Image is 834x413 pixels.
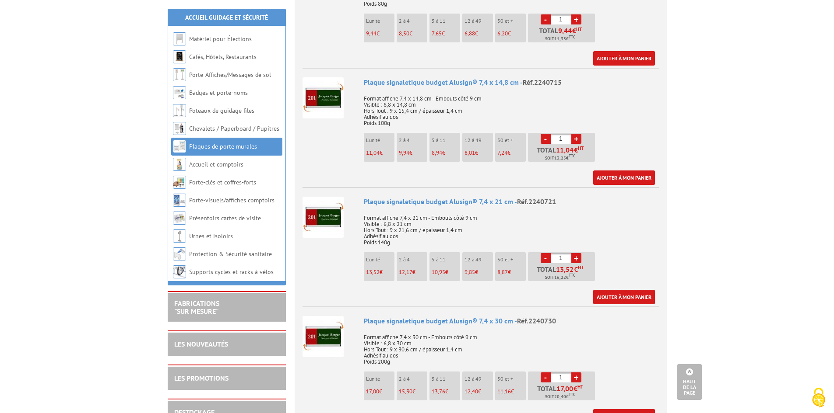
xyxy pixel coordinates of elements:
[173,104,186,117] img: Poteaux de guidage files
[173,194,186,207] img: Porte-visuels/affiches comptoirs
[677,364,702,400] a: Haut de la page
[571,134,581,144] a: +
[189,160,243,168] a: Accueil et comptoirs
[399,30,409,37] span: 8,50
[578,145,584,151] sup: HT
[569,392,575,397] sup: TTC
[497,137,526,143] p: 50 et +
[366,18,394,24] p: L'unité
[497,257,526,263] p: 50 et +
[364,197,659,207] div: Plaque signaletique budget Alusign® 7,4 x 21 cm -
[366,376,394,382] p: L'unité
[465,268,475,276] span: 9,85
[574,146,578,153] span: €
[465,31,493,37] p: €
[189,107,254,115] a: Poteaux de guidage files
[399,31,427,37] p: €
[572,27,576,34] span: €
[497,388,511,395] span: 11,16
[173,122,186,135] img: Chevalets / Paperboard / Pupitres
[189,214,261,222] a: Présentoirs cartes de visite
[366,30,377,37] span: 9,44
[556,146,574,153] span: 11,04
[173,212,186,225] img: Présentoirs cartes de visite
[399,137,427,143] p: 2 à 4
[497,268,508,276] span: 8,87
[399,389,427,395] p: €
[465,388,478,395] span: 12,40
[189,232,233,240] a: Urnes et isoloirs
[530,266,595,281] p: Total
[465,137,493,143] p: 12 à 49
[173,86,186,99] img: Badges et porte-noms
[541,14,551,24] a: -
[173,50,186,63] img: Cafés, Hôtels, Restaurants
[173,140,186,153] img: Plaques de porte murales
[366,150,394,156] p: €
[497,30,508,37] span: 6,20
[364,328,659,365] p: Format affiche 7,4 x 30 cm - Embouts côté 9 cm Visible : 6,8 x 30 cm Hors Tout : 9 x 30,6 cm / ép...
[571,372,581,382] a: +
[399,388,412,395] span: 15,30
[173,176,186,189] img: Porte-clés et coffres-forts
[545,155,575,162] span: Soit €
[185,14,268,21] a: Accueil Guidage et Sécurité
[173,158,186,171] img: Accueil et comptoirs
[173,68,186,81] img: Porte-Affiches/Messages de sol
[399,18,427,24] p: 2 à 4
[173,32,186,45] img: Matériel pour Élections
[189,142,257,150] a: Plaques de porte murales
[593,170,655,185] a: Ajouter à mon panier
[465,30,475,37] span: 6,88
[189,268,274,276] a: Supports cycles et racks à vélos
[189,178,256,186] a: Porte-clés et coffres-forts
[399,150,427,156] p: €
[173,229,186,243] img: Urnes et isoloirs
[432,388,445,395] span: 13,76
[303,77,344,118] img: Plaque signaletique budget Alusign® 7,4 x 14,8 cm
[558,27,572,34] span: 9,44
[497,150,526,156] p: €
[364,316,659,326] div: Plaque signaletique budget Alusign® 7,4 x 30 cm -
[574,266,578,273] span: €
[497,18,526,24] p: 50 et +
[497,149,507,156] span: 7,24
[432,150,460,156] p: €
[366,389,394,395] p: €
[432,376,460,382] p: 5 à 11
[173,265,186,278] img: Supports cycles et racks à vélos
[497,389,526,395] p: €
[808,387,830,409] img: Cookies (fenêtre modale)
[554,35,566,42] span: 11,33
[803,383,834,413] button: Cookies (fenêtre modale)
[523,78,562,87] span: Réf.2240715
[189,89,248,97] a: Badges et porte-noms
[364,90,659,126] p: Format affiche 7,4 x 14,8 cm - Embouts côté 9 cm Visible : 6,8 x 14,8 cm Hors Tout : 9 x 15,4 cm ...
[541,134,551,144] a: -
[399,268,412,276] span: 12,17
[465,257,493,263] p: 12 à 49
[465,269,493,275] p: €
[303,316,344,357] img: Plaque signaletique budget Alusign® 7,4 x 30 cm
[545,393,575,400] span: Soit €
[530,27,595,42] p: Total
[173,247,186,260] img: Protection & Sécurité sanitaire
[497,269,526,275] p: €
[497,376,526,382] p: 50 et +
[189,71,271,79] a: Porte-Affiches/Messages de sol
[517,197,556,206] span: Réf.2240721
[366,137,394,143] p: L'unité
[432,257,460,263] p: 5 à 11
[574,385,577,392] span: €
[432,269,460,275] p: €
[554,274,566,281] span: 16,22
[545,274,575,281] span: Soit €
[554,155,566,162] span: 13,25
[497,31,526,37] p: €
[432,137,460,143] p: 5 à 11
[578,264,584,271] sup: HT
[571,253,581,263] a: +
[366,149,380,156] span: 11,04
[530,385,595,400] p: Total
[189,125,279,132] a: Chevalets / Paperboard / Pupitres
